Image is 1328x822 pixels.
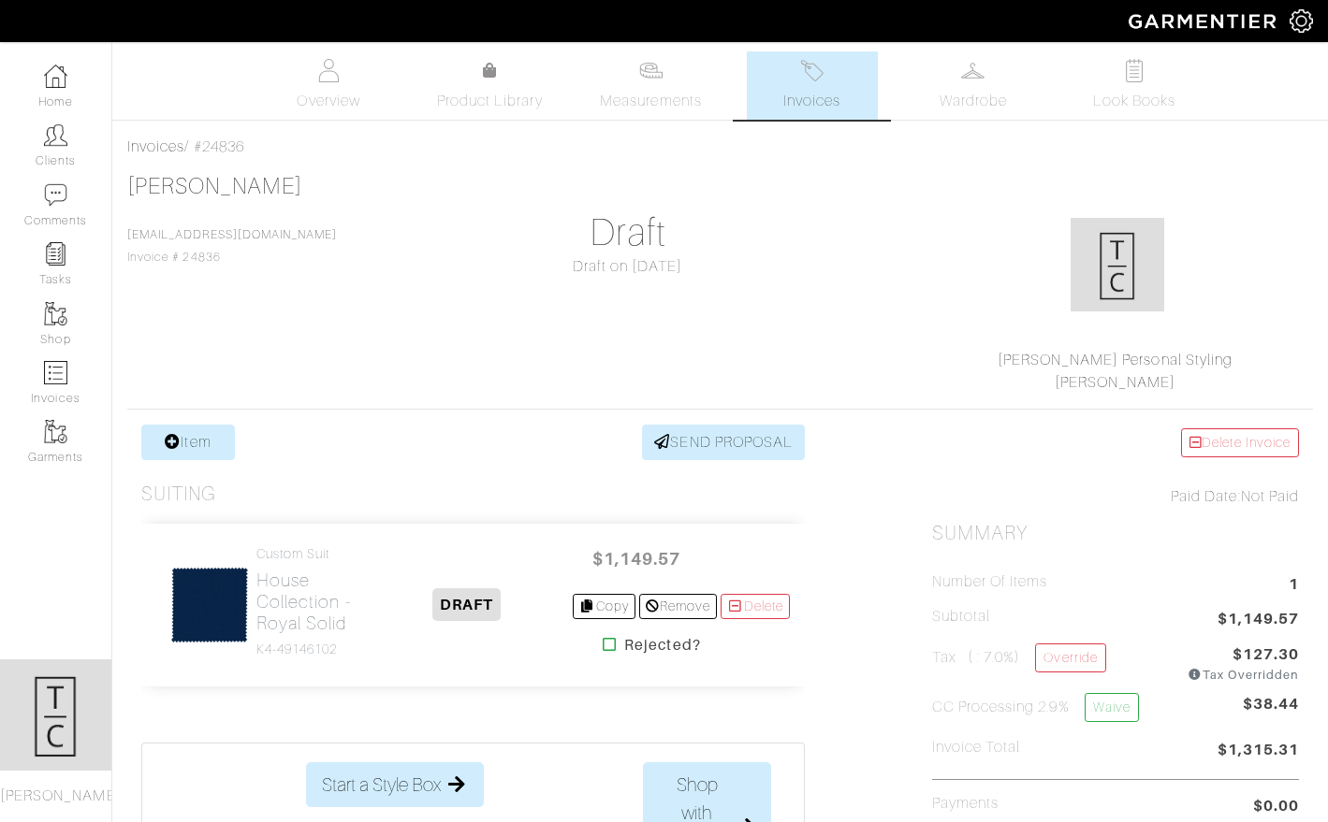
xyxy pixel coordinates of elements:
[263,51,394,120] a: Overview
[317,59,341,82] img: basicinfo-40fd8af6dae0f16599ec9e87c0ef1c0a1fdea2edbe929e3d69a839185d80c458.svg
[932,643,1106,676] h5: Tax ( : 7.0%)
[783,90,840,112] span: Invoices
[639,59,663,82] img: measurements-466bbee1fd09ba9460f595b01e5d73f9e2bff037440d3c8f018324cb6cdf7a4a.svg
[44,361,67,384] img: orders-icon-0abe47150d42831381b5fb84f609e132dff9fe21cb692f30cb5eec754e2cba89.png
[961,59,985,82] img: wardrobe-487a4870c1b7c33e795ec22d11cfc2ed9d08956e64fb3008fe2437562e282088.svg
[44,123,67,147] img: clients-icon-6bae9207a08558b7cb47a8932f037763ab4055f8c8b6bfacd5dc20c3e0201464.png
[1289,573,1299,598] span: 1
[1218,739,1299,764] span: $1,315.31
[424,60,555,112] a: Product Library
[127,136,1313,158] div: / #24836
[800,59,824,82] img: orders-27d20c2124de7fd6de4e0e44c1d41de31381a507db9b33961299e4e07d508b8c.svg
[940,90,1007,112] span: Wardrobe
[1119,5,1290,37] img: garmentier-logo-header-white-b43fb05a5012e4ada735d5af1a66efaba907eab6374d6393d1fbf88cb4ef424d.png
[1233,643,1299,666] span: $127.30
[44,242,67,266] img: reminder-icon-8004d30b9f0a5d33ae49ab947aed9ed385cf756f9e5892f1edd6e32f2345188e.png
[127,138,184,155] a: Invoices
[932,693,1139,722] h5: CC Processing 2.9%
[256,570,360,634] h2: House Collection - Royal Solid
[322,771,441,799] span: Start a Style Box
[141,425,235,460] a: Item
[1085,693,1139,722] a: Waive
[127,228,337,241] a: [EMAIL_ADDRESS][DOMAIN_NAME]
[747,51,878,120] a: Invoices
[170,566,249,644] img: S9UZGCZHuBpu8myvMCeCrPTY
[1122,59,1146,82] img: todo-9ac3debb85659649dc8f770b8b6100bb5dab4b48dedcbae339e5042a72dfd3cc.svg
[127,228,337,264] span: Invoice # 24836
[432,588,501,621] span: DRAFT
[585,51,717,120] a: Measurements
[437,90,543,112] span: Product Library
[1188,666,1299,684] div: Tax Overridden
[642,425,805,460] a: SEND PROPOSAL
[444,255,810,278] div: Draft on [DATE]
[44,420,67,443] img: garments-icon-b7da505a4dc4fd61783c78ac3ca0ef83fa9d6f193b1c9dc38574b1d14d53ca28.png
[297,90,359,112] span: Overview
[932,485,1299,508] div: Not Paid
[600,90,702,112] span: Measurements
[1243,693,1299,729] span: $38.44
[44,183,67,207] img: comment-icon-a0a6a9ef722e966f86d9cbdc48e553b5cf19dbc54f86b18d962a5391bc8f6eb6.png
[721,594,790,619] a: Delete
[573,594,635,619] a: Copy
[1071,218,1164,311] img: xy6mXSck91kMuDdgTatmsT54.png
[932,608,990,626] h5: Subtotal
[256,642,360,657] h4: K4-49146102
[306,762,484,807] button: Start a Style Box
[624,634,700,656] strong: Rejected?
[932,522,1299,545] h2: Summary
[444,210,810,255] h1: Draft
[932,795,999,813] h5: Payments
[256,546,360,562] h4: Custom Suit
[1290,9,1313,33] img: gear-icon-white-bd11855cb880d31180b6d7d6211b90ccbf57a29d726f0c71d8c61bd08dd39cc2.png
[141,483,216,506] h3: Suiting
[1253,795,1299,817] span: $0.00
[1069,51,1200,120] a: Look Books
[44,65,67,88] img: dashboard-icon-dbcd8f5a0b271acd01030246c82b418ddd0df26cd7fceb0bd07c9910d44c42f6.png
[1171,488,1241,505] span: Paid Date:
[1093,90,1176,112] span: Look Books
[44,302,67,325] img: garments-icon-b7da505a4dc4fd61783c78ac3ca0ef83fa9d6f193b1c9dc38574b1d14d53ca28.png
[1181,428,1299,457] a: Delete Invoice
[1218,608,1299,633] span: $1,149.57
[932,739,1021,757] h5: Invoice Total
[998,352,1233,368] a: [PERSON_NAME] Personal Styling
[639,594,717,619] a: Remove
[127,174,302,198] a: [PERSON_NAME]
[932,573,1048,591] h5: Number of Items
[256,546,360,657] a: Custom Suit House Collection - Royal Solid K4-49146102
[908,51,1039,120] a: Wardrobe
[1055,374,1176,391] a: [PERSON_NAME]
[580,539,693,579] span: $1,149.57
[1035,643,1105,672] a: Override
